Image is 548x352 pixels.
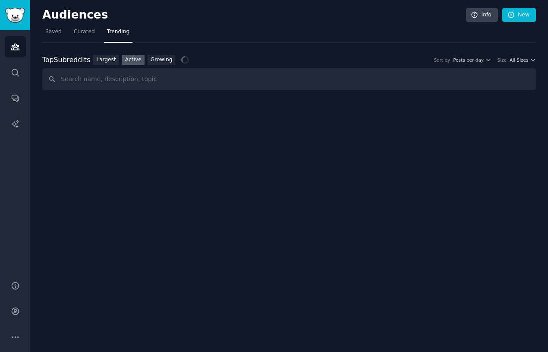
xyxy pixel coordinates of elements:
img: GummySearch logo [5,8,25,23]
div: Size [498,57,507,63]
a: New [502,8,536,22]
button: All Sizes [510,57,536,63]
div: Top Subreddits [42,55,90,66]
a: Trending [104,25,132,43]
div: Sort by [434,57,450,63]
span: Posts per day [453,57,484,63]
span: Saved [45,28,62,36]
h2: Audiences [42,8,466,22]
input: Search name, description, topic [42,68,536,90]
button: Posts per day [453,57,491,63]
a: Largest [93,55,119,66]
a: Saved [42,25,65,43]
span: All Sizes [510,57,528,63]
a: Info [466,8,498,22]
a: Growing [148,55,176,66]
a: Active [122,55,145,66]
span: Trending [107,28,129,36]
span: Curated [74,28,95,36]
a: Curated [71,25,98,43]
